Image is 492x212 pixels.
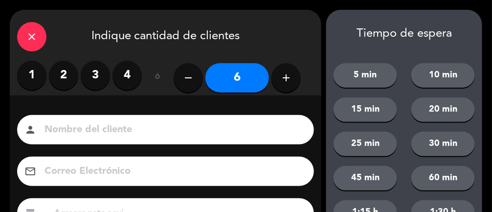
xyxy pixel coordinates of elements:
[326,27,482,41] div: Tiempo de espera
[17,61,46,90] label: 1
[49,61,78,90] label: 2
[271,63,301,93] button: add
[174,63,203,93] button: remove
[81,61,110,90] label: 3
[334,63,397,88] button: 5 min
[44,121,301,139] input: Nombre del cliente
[26,31,38,43] i: close
[334,132,397,156] button: 25 min
[411,166,475,190] button: 60 min
[182,72,194,84] i: remove
[280,72,292,84] i: add
[411,132,475,156] button: 30 min
[411,97,475,122] button: 20 min
[112,61,142,90] label: 4
[411,63,475,88] button: 10 min
[44,163,301,180] input: Correo Electrónico
[142,61,174,95] div: ó
[24,165,36,177] i: email
[24,124,36,136] i: person
[334,166,397,190] button: 45 min
[10,10,321,61] div: Indique cantidad de clientes
[334,97,397,122] button: 15 min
